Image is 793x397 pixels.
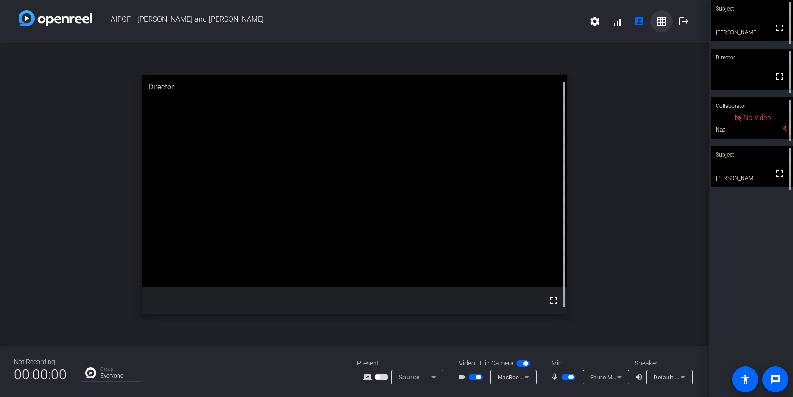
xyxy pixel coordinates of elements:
mat-icon: fullscreen [774,22,785,33]
mat-icon: message [770,374,781,385]
div: Speaker [635,359,690,368]
p: Everyone [100,373,138,378]
mat-icon: logout [678,16,689,27]
mat-icon: settings [589,16,600,27]
mat-icon: videocam_outline [458,372,469,383]
span: No Video [743,113,771,122]
mat-icon: volume_up [635,372,646,383]
div: Subject [711,146,793,164]
img: Chat Icon [85,367,96,378]
mat-icon: fullscreen [774,168,785,179]
span: AIPGP - [PERSON_NAME] and [PERSON_NAME] [92,10,584,32]
p: Group [100,367,138,372]
span: Source [399,373,420,381]
mat-icon: account_box [634,16,645,27]
div: Director [711,49,793,66]
span: Video [459,359,475,368]
span: MacBook Pro Camera (0000:0001) [498,373,592,381]
div: Not Recording [14,357,67,367]
span: Shure MV6 (14ed:1026) [590,373,655,381]
span: 00:00:00 [14,363,67,386]
div: Mic [542,359,635,368]
mat-icon: accessibility [740,374,751,385]
mat-icon: grid_on [656,16,667,27]
mat-icon: fullscreen [548,295,559,306]
div: Present [357,359,450,368]
div: Collaborator [711,97,793,115]
mat-icon: screen_share_outline [363,372,375,383]
img: white-gradient.svg [19,10,92,26]
button: signal_cellular_alt [606,10,628,32]
span: Flip Camera [480,359,514,368]
mat-icon: fullscreen [774,71,785,82]
span: Default - MacBook Pro Speakers (Built-in) [654,373,765,381]
mat-icon: mic_none [550,372,562,383]
div: Director [142,75,567,100]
